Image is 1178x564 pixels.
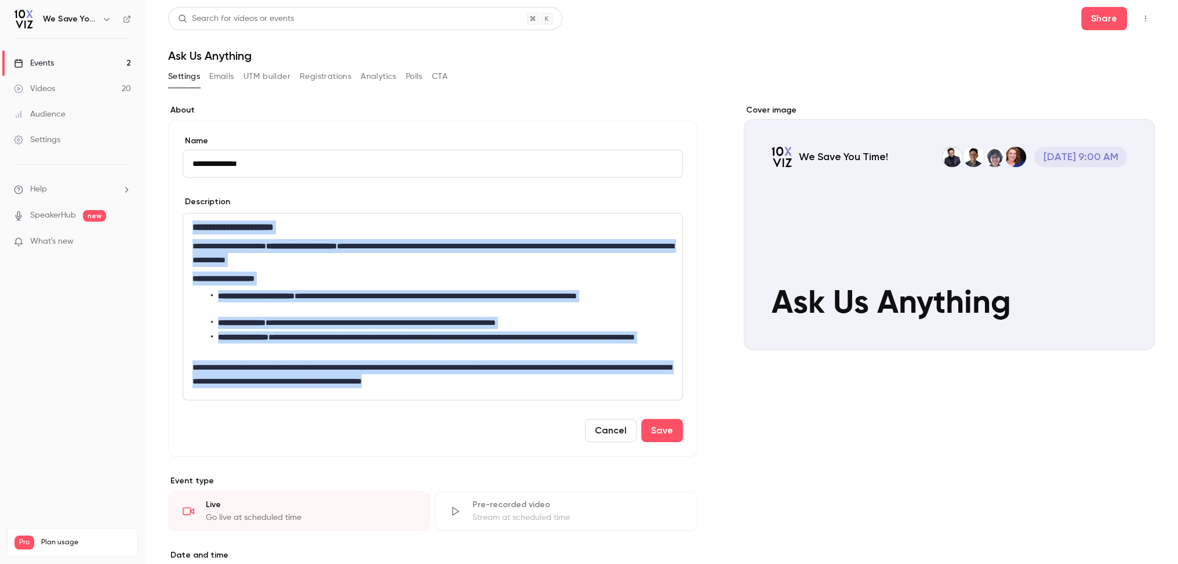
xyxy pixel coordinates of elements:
[14,83,55,95] div: Videos
[183,214,682,400] div: editor
[361,67,397,86] button: Analytics
[183,135,683,147] label: Name
[14,109,66,120] div: Audience
[183,213,683,400] section: description
[41,538,130,547] span: Plan usage
[168,549,697,561] label: Date and time
[209,67,234,86] button: Emails
[183,196,230,208] label: Description
[641,419,683,442] button: Save
[206,512,416,523] div: Go live at scheduled time
[178,13,294,25] div: Search for videos or events
[30,236,74,248] span: What's new
[585,419,637,442] button: Cancel
[744,104,1155,116] label: Cover image
[168,475,697,487] p: Event type
[168,491,430,531] div: LiveGo live at scheduled time
[300,67,351,86] button: Registrations
[14,536,34,549] span: Pro
[435,491,697,531] div: Pre-recorded videoStream at scheduled time
[43,13,97,25] h6: We Save You Time!
[406,67,423,86] button: Polls
[14,10,33,28] img: We Save You Time!
[168,67,200,86] button: Settings
[243,67,290,86] button: UTM builder
[83,210,106,222] span: new
[1081,7,1127,30] button: Share
[14,183,131,196] li: help-dropdown-opener
[168,49,1155,63] h1: Ask Us Anything
[14,57,54,69] div: Events
[30,183,47,196] span: Help
[432,67,448,86] button: CTA
[206,499,416,511] div: Live
[14,134,60,146] div: Settings
[472,512,682,523] div: Stream at scheduled time
[472,499,682,511] div: Pre-recorded video
[744,104,1155,350] section: Cover image
[30,209,76,222] a: SpeakerHub
[117,237,131,247] iframe: Noticeable Trigger
[168,104,697,116] label: About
